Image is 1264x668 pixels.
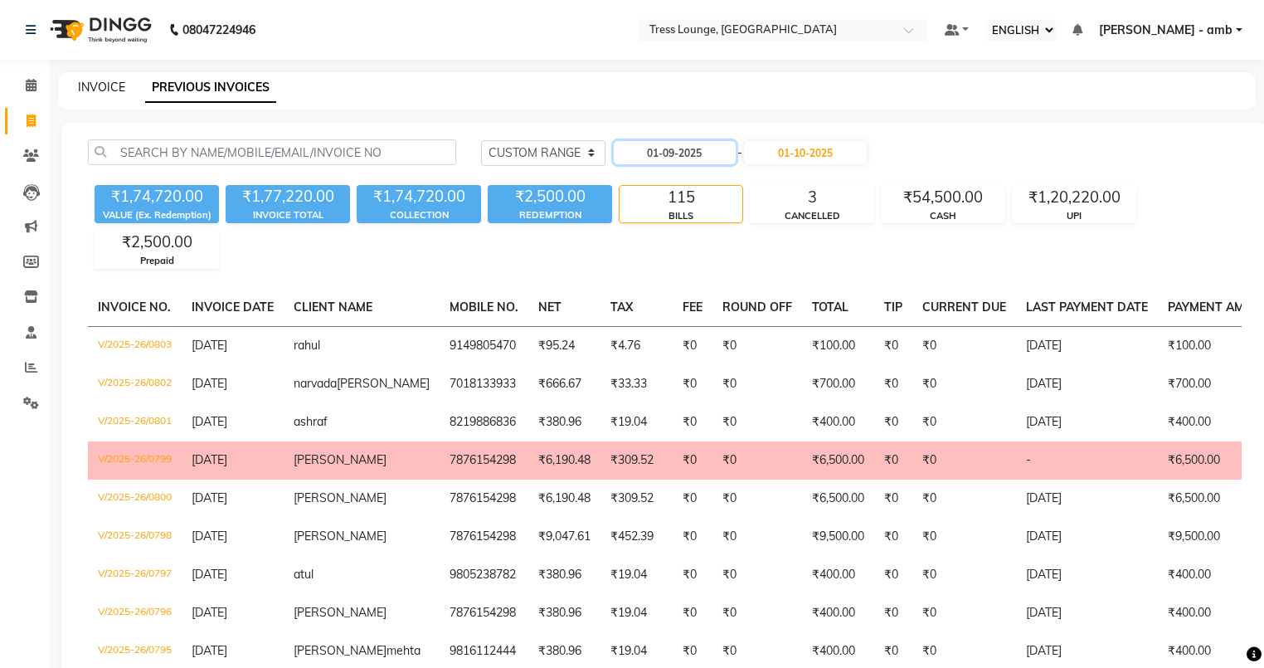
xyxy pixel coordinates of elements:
span: - [737,144,742,162]
input: END DATE [744,141,867,164]
span: mehta [386,643,421,658]
span: narvada [294,376,337,391]
td: 7876154298 [440,518,528,556]
div: ₹2,500.00 [95,231,218,254]
span: [DATE] [192,338,227,353]
span: [PERSON_NAME] - amb [1099,22,1232,39]
td: V/2025-26/0802 [88,365,182,403]
td: ₹0 [712,365,802,403]
td: ₹0 [912,518,1016,556]
td: [DATE] [1016,365,1158,403]
span: [DATE] [192,376,227,391]
span: [PERSON_NAME] [294,529,386,544]
td: ₹0 [874,365,912,403]
span: [DATE] [192,643,227,658]
div: ₹2,500.00 [488,185,612,208]
span: [PERSON_NAME] [294,490,386,505]
td: V/2025-26/0796 [88,594,182,632]
div: VALUE (Ex. Redemption) [95,208,219,222]
div: CASH [882,209,1004,223]
td: ₹666.67 [528,365,600,403]
span: atul [294,567,314,582]
td: ₹6,500.00 [802,441,874,480]
td: ₹0 [874,403,912,441]
span: [DATE] [192,414,227,429]
td: - [1016,441,1158,480]
td: ₹400.00 [802,594,874,632]
td: ₹0 [874,518,912,556]
td: ₹6,190.48 [528,480,600,518]
td: ₹9,047.61 [528,518,600,556]
a: INVOICE [78,80,125,95]
td: ₹0 [874,556,912,594]
span: ashraf [294,414,328,429]
span: [PERSON_NAME] [294,643,386,658]
td: ₹0 [874,480,912,518]
td: ₹0 [673,441,712,480]
td: ₹309.52 [600,480,673,518]
td: V/2025-26/0801 [88,403,182,441]
div: UPI [1013,209,1135,223]
td: ₹0 [712,518,802,556]
td: ₹700.00 [802,365,874,403]
td: ₹100.00 [802,326,874,365]
td: ₹380.96 [528,556,600,594]
td: ₹0 [874,594,912,632]
td: 9805238782 [440,556,528,594]
td: ₹0 [712,556,802,594]
td: V/2025-26/0800 [88,480,182,518]
td: ₹19.04 [600,556,673,594]
td: ₹0 [673,556,712,594]
b: 08047224946 [182,7,255,53]
td: ₹0 [912,326,1016,365]
td: ₹0 [673,403,712,441]
div: ₹54,500.00 [882,186,1004,209]
span: [DATE] [192,452,227,467]
td: 7876154298 [440,480,528,518]
td: ₹0 [912,480,1016,518]
td: ₹6,190.48 [528,441,600,480]
span: ROUND OFF [722,300,792,314]
td: 7018133933 [440,365,528,403]
div: 115 [620,186,742,209]
td: ₹33.33 [600,365,673,403]
td: ₹9,500.00 [802,518,874,556]
div: COLLECTION [357,208,481,222]
img: logo [42,7,156,53]
td: ₹309.52 [600,441,673,480]
div: REDEMPTION [488,208,612,222]
td: ₹400.00 [802,556,874,594]
div: ₹1,74,720.00 [95,185,219,208]
div: ₹1,77,220.00 [226,185,350,208]
span: [DATE] [192,529,227,544]
td: ₹0 [874,326,912,365]
td: [DATE] [1016,403,1158,441]
td: ₹0 [912,594,1016,632]
input: SEARCH BY NAME/MOBILE/EMAIL/INVOICE NO [88,139,456,165]
td: ₹0 [912,556,1016,594]
td: ₹0 [673,594,712,632]
td: ₹0 [712,403,802,441]
span: TIP [884,300,902,314]
div: ₹1,20,220.00 [1013,186,1135,209]
td: ₹0 [673,326,712,365]
span: [DATE] [192,490,227,505]
div: CANCELLED [751,209,873,223]
td: [DATE] [1016,594,1158,632]
td: ₹0 [712,441,802,480]
td: ₹6,500.00 [802,480,874,518]
td: ₹452.39 [600,518,673,556]
td: ₹0 [912,403,1016,441]
div: 3 [751,186,873,209]
td: 9149805470 [440,326,528,365]
span: TOTAL [812,300,848,314]
span: MOBILE NO. [450,300,518,314]
span: [PERSON_NAME] [294,452,386,467]
td: [DATE] [1016,480,1158,518]
span: INVOICE DATE [192,300,274,314]
td: ₹380.96 [528,403,600,441]
td: V/2025-26/0799 [88,441,182,480]
td: V/2025-26/0798 [88,518,182,556]
span: CURRENT DUE [922,300,1006,314]
td: ₹0 [912,441,1016,480]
